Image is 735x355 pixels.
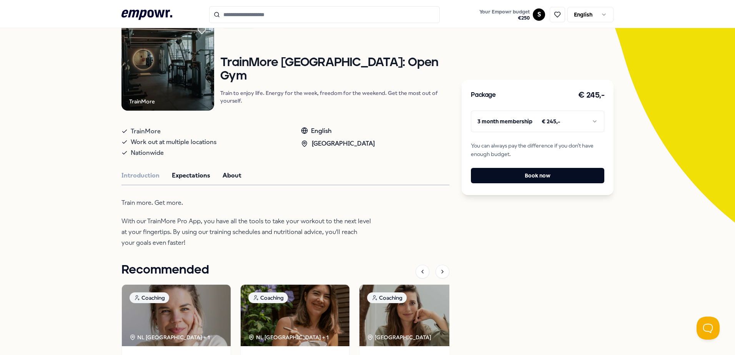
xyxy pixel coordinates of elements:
[479,9,530,15] span: Your Empowr budget
[129,97,155,106] div: TrainMore
[131,148,164,158] span: Nationwide
[248,333,329,342] div: NL [GEOGRAPHIC_DATA] + 1
[301,126,375,136] div: English
[130,292,169,303] div: Coaching
[578,89,605,101] h3: € 245,-
[122,285,231,346] img: package image
[220,89,449,105] p: Train to enjoy life. Energy for the week, freedom for the weekend. Get the most out of yourself.
[479,15,530,21] span: € 250
[131,137,216,148] span: Work out at multiple locations
[367,333,432,342] div: [GEOGRAPHIC_DATA]
[130,333,210,342] div: NL [GEOGRAPHIC_DATA] + 1
[471,141,604,159] span: You can always pay the difference if you don't have enough budget.
[697,317,720,340] iframe: Help Scout Beacon - Open
[172,171,210,181] button: Expectations
[121,260,209,280] h1: Recommended
[367,292,407,303] div: Coaching
[359,285,468,346] img: package image
[121,216,371,248] p: With our TrainMore Pro App, you have all the tools to take your workout to the next level at your...
[220,56,449,83] h1: TrainMore [GEOGRAPHIC_DATA]: Open Gym
[121,171,160,181] button: Introduction
[301,139,375,149] div: [GEOGRAPHIC_DATA]
[476,7,533,23] a: Your Empowr budget€250
[131,126,161,137] span: TrainMore
[121,18,214,111] img: Product Image
[241,285,349,346] img: package image
[478,7,531,23] button: Your Empowr budget€250
[471,90,496,100] h3: Package
[533,8,545,21] button: S
[121,197,371,208] p: Train more. Get more.
[209,6,440,23] input: Search for products, categories or subcategories
[471,168,604,183] button: Book now
[223,171,241,181] button: About
[248,292,288,303] div: Coaching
